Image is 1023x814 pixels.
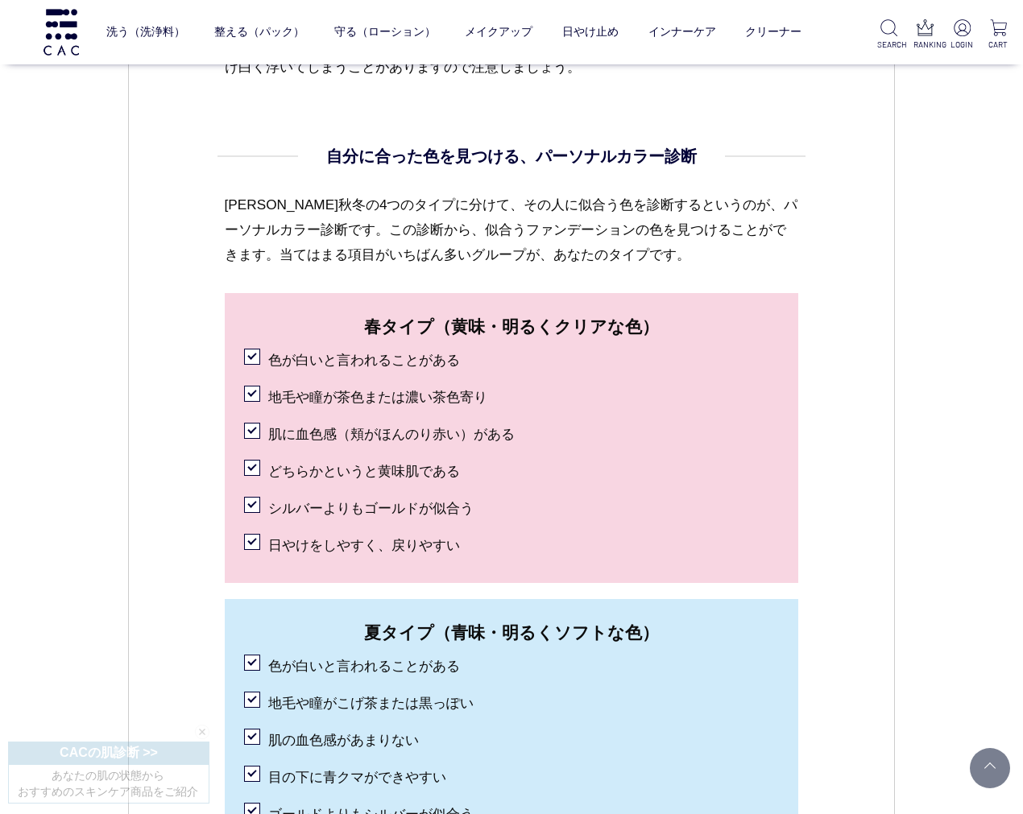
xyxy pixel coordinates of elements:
a: RANKING [913,19,937,51]
li: どちらかというと黄味肌である [244,452,780,486]
p: SEARCH [877,39,901,51]
li: 色が白いと言われることがある [244,647,780,680]
li: 地毛や瞳がこげ茶または黒っぽい [244,684,780,717]
li: シルバーよりもゴールドが似合う [244,490,780,523]
li: 目の下に青クマができやすい [244,758,780,791]
p: RANKING [913,39,937,51]
a: ベース [327,60,361,72]
a: CART [987,19,1010,51]
li: 色が白いと言われることがある [244,341,780,374]
img: logo [41,9,81,55]
a: クリーナー [745,12,801,52]
li: 地毛や瞳が茶色または濃い茶色寄り [244,378,780,411]
li: 肌に血色感（頬がほんのり赤い）がある [244,415,780,448]
li: 肌の血色感があまりない [244,721,780,754]
a: リップ [547,60,581,72]
a: SEARCH [877,19,901,51]
span: 春タイプ（黄味・明るくクリアな色） [244,312,780,341]
a: メイクアップ [465,12,532,52]
span: 夏タイプ（青味・明るくソフトな色） [244,618,780,647]
a: 守る（ローション） [334,12,436,52]
a: フェイスカラー [440,60,519,72]
p: CART [987,39,1010,51]
p: LOGIN [951,39,974,51]
h4: 自分に合った色を見つける、パーソナルカラー診断 [326,144,697,168]
a: LOGIN [951,19,974,51]
li: 日やけをしやすく、戻りやすい [244,527,780,560]
a: インナーケア [648,12,716,52]
p: [PERSON_NAME]秋冬の4つのタイプに分けて、その人に似合う色を診断するというのが、パーソナルカラー診断です。この診断から、似合うファンデーションの色を見つけることができます。当てはまる... [225,192,799,293]
a: 洗う（洗浄料） [106,12,185,52]
a: アイ [389,60,412,72]
a: 日やけ止め [562,12,619,52]
a: 整える（パック） [214,12,304,52]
